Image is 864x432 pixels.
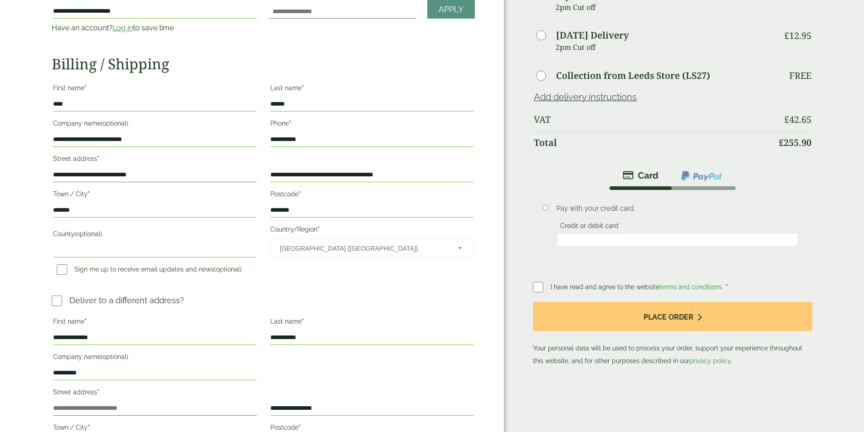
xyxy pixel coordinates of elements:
abbr: required [298,190,301,198]
label: First name [53,315,256,330]
iframe: Secure card payment input frame [559,236,796,244]
input: Sign me up to receive email updates and news(optional) [57,264,67,275]
abbr: required [97,155,99,162]
label: Credit or debit card [556,222,622,232]
a: privacy policy [689,357,731,364]
abbr: required [84,84,87,92]
img: stripe.png [623,170,659,181]
bdi: 12.95 [784,29,811,42]
p: Have an account? to save time [52,23,258,34]
p: 2pm Cut off [556,0,772,14]
label: Country/Region [270,223,473,238]
img: ppcp-gateway.png [680,170,722,182]
label: Street address [53,386,256,401]
span: £ [784,29,789,42]
label: Phone [270,117,473,132]
abbr: required [289,120,291,127]
a: terms and conditions [659,283,722,291]
label: Last name [270,82,473,97]
abbr: required [302,84,304,92]
abbr: required [88,190,90,198]
bdi: 255.90 [779,136,811,149]
label: Postcode [270,188,473,203]
abbr: required [88,424,90,431]
label: First name [53,82,256,97]
a: Log in [112,24,133,32]
label: Collection from Leeds Store (LS27) [556,71,710,80]
abbr: required [726,283,728,291]
label: County [53,228,256,243]
span: Country/Region [270,238,473,257]
span: United Kingdom (UK) [280,239,446,258]
button: Place order [533,302,812,331]
h2: Billing / Shipping [52,55,475,73]
label: Last name [270,315,473,330]
label: Company name [53,350,256,366]
abbr: required [298,424,301,431]
label: [DATE] Delivery [556,31,629,40]
p: Pay with your credit card. [556,204,798,214]
abbr: required [317,226,320,233]
span: £ [784,113,789,126]
abbr: required [97,388,99,396]
abbr: required [302,318,304,325]
label: Town / City [53,188,256,203]
span: £ [779,136,784,149]
span: (optional) [101,120,128,127]
th: VAT [534,109,772,131]
label: Sign me up to receive email updates and news [53,266,245,276]
span: I have read and agree to the website [551,283,724,291]
span: (optional) [74,230,102,238]
a: Add delivery instructions [534,92,637,102]
p: 2pm Cut off [556,40,772,54]
th: Total [534,131,772,154]
span: Apply [439,5,464,15]
label: Street address [53,152,256,168]
p: Deliver to a different address? [69,294,184,306]
p: Free [789,70,811,81]
bdi: 42.65 [784,113,811,126]
span: (optional) [101,353,128,360]
abbr: required [84,318,87,325]
p: Your personal data will be used to process your order, support your experience throughout this we... [533,302,812,368]
span: (optional) [214,266,242,273]
label: Company name [53,117,256,132]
